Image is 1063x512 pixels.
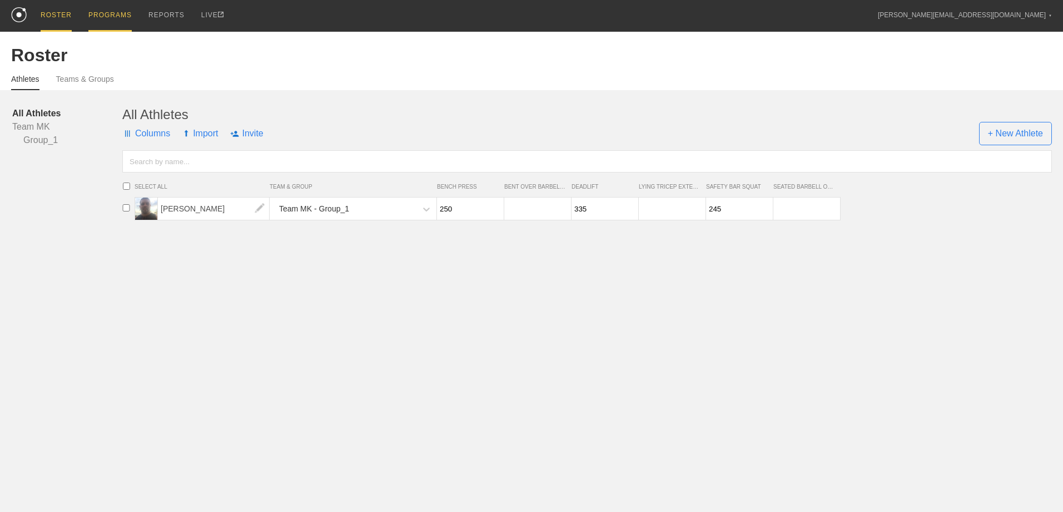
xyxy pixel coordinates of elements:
div: Team MK - Group_1 [279,199,349,219]
a: Teams & Groups [56,75,114,89]
span: [PERSON_NAME] [158,198,270,220]
span: Columns [122,117,170,150]
img: edit.png [249,198,271,220]
span: LYING TRICEP EXTENSION [639,184,701,190]
img: logo [11,7,27,22]
span: SEATED BARBELL OVERHEAD PRESS [773,184,835,190]
div: ▼ [1049,12,1052,19]
div: All Athletes [122,107,1052,122]
span: Import [182,117,218,150]
span: SELECT ALL [135,184,270,190]
span: BENT OVER BARBELL ROW [504,184,566,190]
span: BENCH PRESS [437,184,499,190]
a: Team MK [12,120,122,134]
span: Invite [230,117,263,150]
a: Athletes [11,75,39,90]
div: Roster [11,45,1052,66]
a: [PERSON_NAME] [158,204,270,213]
iframe: Chat Widget [1007,459,1063,512]
a: All Athletes [12,107,122,120]
span: TEAM & GROUP [270,184,437,190]
a: Group_1 [12,134,122,147]
span: DEADLIFT [572,184,633,190]
input: Search by name... [122,150,1052,173]
span: + New Athlete [979,122,1052,145]
span: SAFETY BAR SQUAT [706,184,768,190]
